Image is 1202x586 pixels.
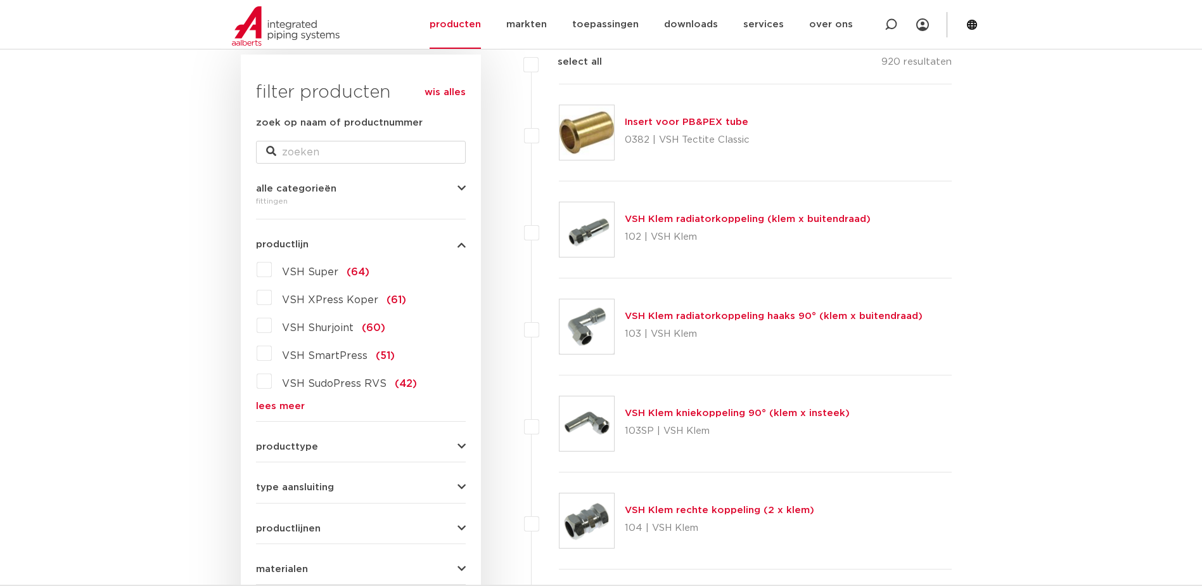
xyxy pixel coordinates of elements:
[625,130,750,150] p: 0382 | VSH Tectite Classic
[256,564,466,574] button: materialen
[256,240,466,249] button: productlijn
[539,55,602,70] label: select all
[256,184,466,193] button: alle categorieën
[625,214,871,224] a: VSH Klem radiatorkoppeling (klem x buitendraad)
[347,267,369,277] span: (64)
[559,396,614,451] img: Thumbnail for VSH Klem kniekoppeling 90° (klem x insteek)
[625,227,871,247] p: 102 | VSH Klem
[256,115,423,131] label: zoek op naam of productnummer
[256,524,321,533] span: productlijnen
[559,105,614,160] img: Thumbnail for Insert voor PB&PEX tube
[256,80,466,105] h3: filter producten
[256,442,318,452] span: producttype
[256,564,308,574] span: materialen
[256,483,466,492] button: type aansluiting
[256,184,336,193] span: alle categorieën
[625,505,814,515] a: VSH Klem rechte koppeling (2 x klem)
[282,323,354,333] span: VSH Shurjoint
[282,267,338,277] span: VSH Super
[559,493,614,548] img: Thumbnail for VSH Klem rechte koppeling (2 x klem)
[881,55,952,74] p: 920 resultaten
[256,483,334,492] span: type aansluiting
[625,311,923,321] a: VSH Klem radiatorkoppeling haaks 90° (klem x buitendraad)
[425,85,466,100] a: wis alles
[256,442,466,452] button: producttype
[256,193,466,209] div: fittingen
[282,379,387,389] span: VSH SudoPress RVS
[256,524,466,533] button: productlijnen
[387,295,406,305] span: (61)
[362,323,385,333] span: (60)
[625,518,814,538] p: 104 | VSH Klem
[282,295,378,305] span: VSH XPress Koper
[559,202,614,257] img: Thumbnail for VSH Klem radiatorkoppeling (klem x buitendraad)
[282,351,368,361] span: VSH SmartPress
[256,401,466,411] a: lees meer
[625,324,923,344] p: 103 | VSH Klem
[625,408,850,418] a: VSH Klem kniekoppeling 90° (klem x insteek)
[625,421,850,441] p: 103SP | VSH Klem
[559,299,614,354] img: Thumbnail for VSH Klem radiatorkoppeling haaks 90° (klem x buitendraad)
[625,117,748,127] a: Insert voor PB&PEX tube
[376,351,395,361] span: (51)
[395,379,417,389] span: (42)
[256,141,466,164] input: zoeken
[256,240,309,249] span: productlijn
